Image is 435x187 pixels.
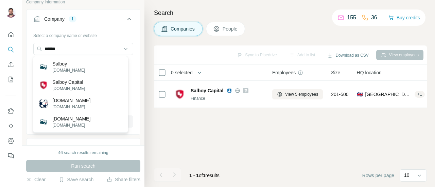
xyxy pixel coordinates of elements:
[189,173,199,178] span: 1 - 1
[5,105,16,117] button: Use Surfe on LinkedIn
[5,120,16,132] button: Use Surfe API
[44,145,61,151] div: Industry
[285,91,318,97] span: View 5 employees
[404,172,410,179] p: 10
[52,104,90,110] p: [DOMAIN_NAME]
[39,99,48,108] img: futsalboys.com
[323,50,373,60] button: Download as CSV
[371,14,377,22] p: 36
[5,135,16,147] button: Dashboard
[331,69,340,76] span: Size
[52,60,85,67] p: Salboy
[5,150,16,162] button: Feedback
[26,176,46,183] button: Clear
[33,30,133,39] div: Select a company name or website
[362,172,394,179] span: Rows per page
[272,69,296,76] span: Employees
[189,173,220,178] span: results
[191,95,264,101] div: Finance
[272,89,323,99] button: View 5 employees
[171,25,195,32] span: Companies
[52,122,90,128] p: [DOMAIN_NAME]
[52,97,90,104] p: [DOMAIN_NAME]
[199,173,203,178] span: of
[388,13,420,22] button: Buy credits
[357,69,382,76] span: HQ location
[27,140,140,156] button: Industry
[365,91,412,98] span: [GEOGRAPHIC_DATA], [GEOGRAPHIC_DATA], [GEOGRAPHIC_DATA]
[5,43,16,56] button: Search
[39,80,48,90] img: Salboy Capital
[223,25,238,32] span: People
[69,16,76,22] div: 1
[44,16,65,22] div: Company
[5,29,16,41] button: Quick start
[5,7,16,18] img: Avatar
[5,58,16,71] button: Enrich CSV
[107,176,140,183] button: Share filters
[58,150,108,156] div: 46 search results remaining
[59,176,93,183] button: Save search
[174,89,185,100] img: Logo of Salboy Capital
[52,115,90,122] p: [DOMAIN_NAME]
[39,62,48,72] img: Salboy
[52,86,85,92] p: [DOMAIN_NAME]
[203,173,206,178] span: 1
[415,91,425,97] div: + 1
[171,69,193,76] span: 0 selected
[191,87,223,94] span: Salboy Capital
[27,11,140,30] button: Company1
[227,88,232,93] img: LinkedIn logo
[154,8,427,18] h4: Search
[5,73,16,86] button: My lists
[331,91,348,98] span: 201-500
[357,91,363,98] span: 🇬🇧
[347,14,356,22] p: 155
[39,117,48,127] img: kurumsalboyaci.com
[52,79,85,86] p: Salboy Capital
[52,67,85,73] p: [DOMAIN_NAME]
